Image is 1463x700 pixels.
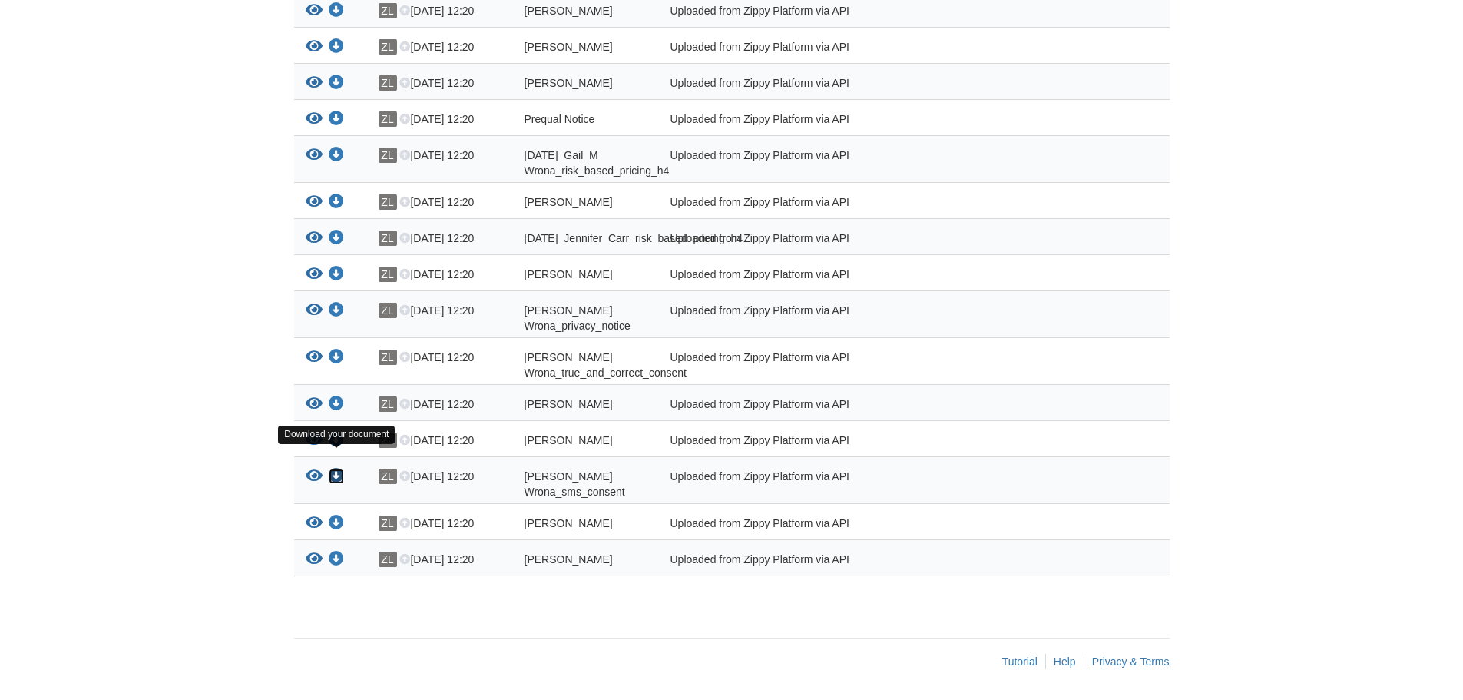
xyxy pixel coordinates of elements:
[399,5,474,17] span: [DATE] 12:20
[525,268,613,280] span: [PERSON_NAME]
[379,516,397,531] span: ZL
[659,231,1024,250] div: Uploaded from Zippy Platform via API
[329,352,344,364] a: Download Gail_M Wrona_true_and_correct_consent
[525,398,613,410] span: [PERSON_NAME]
[525,41,613,53] span: [PERSON_NAME]
[329,399,344,411] a: Download Gail_M Wrona_joint_credit
[329,5,344,18] a: Download Jennifer_Carr_true_and_correct_consent
[306,516,323,532] button: View Jennifer_Carr_privacy_notice
[379,231,397,246] span: ZL
[329,41,344,54] a: Download Gail_M Wrona_credit_authorization
[306,3,323,19] button: View Jennifer_Carr_true_and_correct_consent
[399,434,474,446] span: [DATE] 12:20
[399,553,474,566] span: [DATE] 12:20
[659,516,1024,536] div: Uploaded from Zippy Platform via API
[306,231,323,247] button: View 07-24-2025_Jennifer_Carr_risk_based_pricing_h4
[659,111,1024,131] div: Uploaded from Zippy Platform via API
[306,350,323,366] button: View Gail_M Wrona_true_and_correct_consent
[379,148,397,163] span: ZL
[379,303,397,318] span: ZL
[379,3,397,18] span: ZL
[399,149,474,161] span: [DATE] 12:20
[306,194,323,211] button: View Jennifer_Carr_joint_credit
[399,196,474,208] span: [DATE] 12:20
[399,398,474,410] span: [DATE] 12:20
[399,41,474,53] span: [DATE] 12:20
[379,75,397,91] span: ZL
[659,469,1024,499] div: Uploaded from Zippy Platform via API
[525,553,613,566] span: [PERSON_NAME]
[659,148,1024,178] div: Uploaded from Zippy Platform via API
[525,517,613,529] span: [PERSON_NAME]
[379,396,397,412] span: ZL
[659,39,1024,59] div: Uploaded from Zippy Platform via API
[329,233,344,245] a: Download 07-24-2025_Jennifer_Carr_risk_based_pricing_h4
[525,470,625,498] span: [PERSON_NAME] Wrona_sms_consent
[399,470,474,483] span: [DATE] 12:20
[659,552,1024,572] div: Uploaded from Zippy Platform via API
[399,77,474,89] span: [DATE] 12:20
[306,148,323,164] button: View 07-24-2025_Gail_M Wrona_risk_based_pricing_h4
[379,350,397,365] span: ZL
[659,267,1024,287] div: Uploaded from Zippy Platform via API
[306,552,323,568] button: View Jennifer_Carr_sms_consent
[329,518,344,530] a: Download Jennifer_Carr_privacy_notice
[379,552,397,567] span: ZL
[399,517,474,529] span: [DATE] 12:20
[525,113,595,125] span: Prequal Notice
[525,232,743,244] span: [DATE]_Jennifer_Carr_risk_based_pricing_h4
[525,77,613,89] span: [PERSON_NAME]
[399,304,474,317] span: [DATE] 12:20
[525,5,613,17] span: [PERSON_NAME]
[306,303,323,319] button: View Gail_M Wrona_privacy_notice
[525,304,631,332] span: [PERSON_NAME] Wrona_privacy_notice
[399,113,474,125] span: [DATE] 12:20
[659,194,1024,214] div: Uploaded from Zippy Platform via API
[329,305,344,317] a: Download Gail_M Wrona_privacy_notice
[379,111,397,127] span: ZL
[329,150,344,162] a: Download 07-24-2025_Gail_M Wrona_risk_based_pricing_h4
[379,194,397,210] span: ZL
[659,75,1024,95] div: Uploaded from Zippy Platform via API
[1002,655,1038,668] a: Tutorial
[1054,655,1076,668] a: Help
[306,75,323,91] button: View Jennifer_Carr_terms_of_use
[659,433,1024,453] div: Uploaded from Zippy Platform via API
[306,396,323,413] button: View Gail_M Wrona_joint_credit
[525,434,613,446] span: [PERSON_NAME]
[329,197,344,209] a: Download Jennifer_Carr_joint_credit
[659,3,1024,23] div: Uploaded from Zippy Platform via API
[379,267,397,282] span: ZL
[659,303,1024,333] div: Uploaded from Zippy Platform via API
[525,149,670,177] span: [DATE]_Gail_M Wrona_risk_based_pricing_h4
[525,351,687,379] span: [PERSON_NAME] Wrona_true_and_correct_consent
[399,232,474,244] span: [DATE] 12:20
[659,350,1024,380] div: Uploaded from Zippy Platform via API
[399,351,474,363] span: [DATE] 12:20
[329,471,344,483] a: Download Gail_M Wrona_sms_consent
[525,196,613,208] span: [PERSON_NAME]
[329,269,344,281] a: Download Jennifer_Carr_credit_authorization
[329,78,344,90] a: Download Jennifer_Carr_terms_of_use
[379,39,397,55] span: ZL
[306,39,323,55] button: View Gail_M Wrona_credit_authorization
[399,268,474,280] span: [DATE] 12:20
[278,426,395,443] div: Download your document
[1092,655,1170,668] a: Privacy & Terms
[306,111,323,128] button: View Prequal Notice
[329,554,344,566] a: Download Jennifer_Carr_sms_consent
[306,267,323,283] button: View Jennifer_Carr_credit_authorization
[306,469,323,485] button: View Gail_M Wrona_sms_consent
[329,114,344,126] a: Download Prequal Notice
[379,469,397,484] span: ZL
[659,396,1024,416] div: Uploaded from Zippy Platform via API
